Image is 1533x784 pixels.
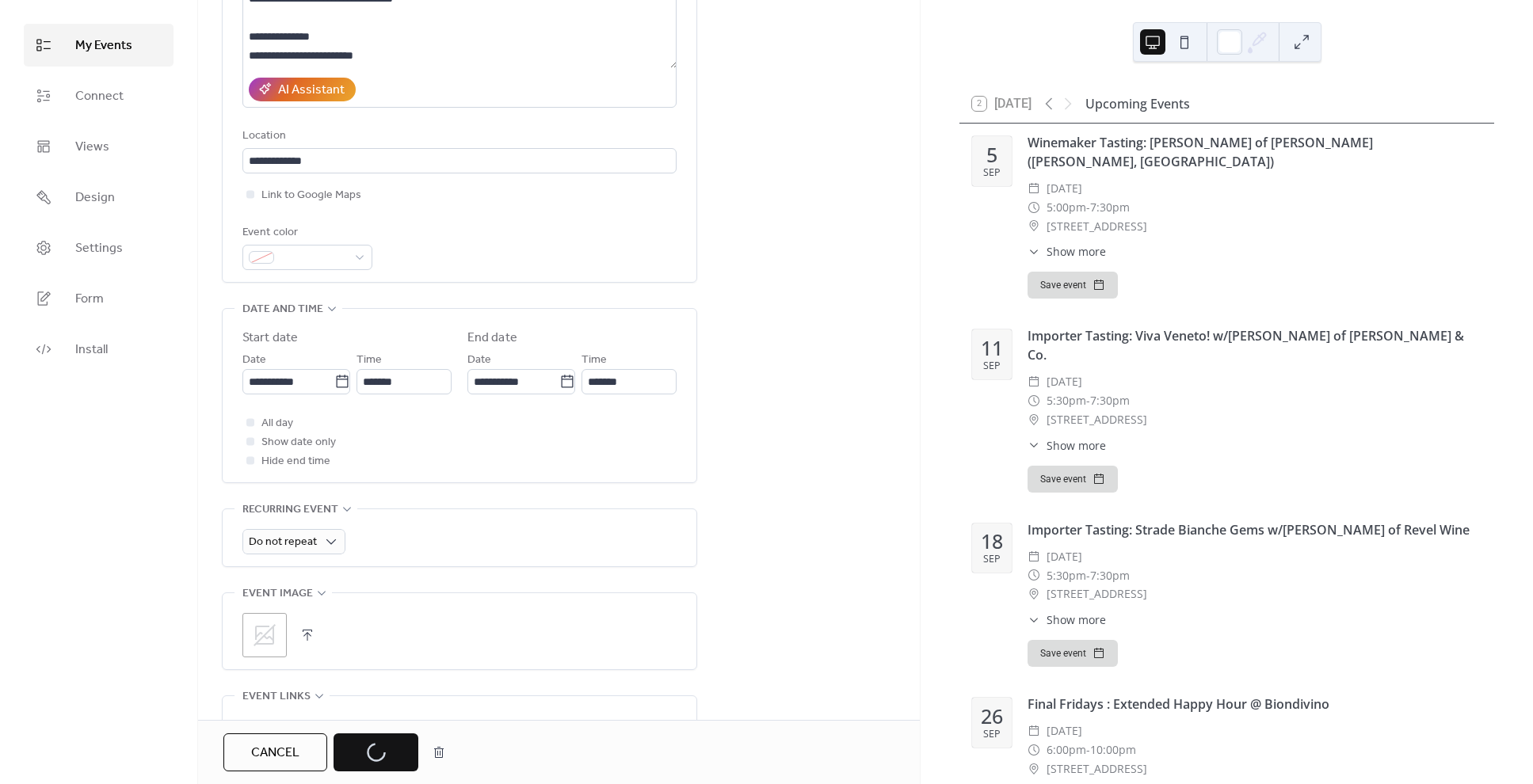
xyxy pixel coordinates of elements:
[75,290,104,309] span: Form
[242,351,266,370] span: Date
[1028,437,1040,454] div: ​
[75,138,109,157] span: Views
[278,81,345,100] div: AI Assistant
[1028,547,1040,566] div: ​
[1028,695,1482,714] div: Final Fridays : Extended Happy Hour @ Biondivino
[1047,179,1082,198] span: [DATE]
[223,733,327,771] button: Cancel
[1047,584,1147,603] span: [STREET_ADDRESS]
[1028,640,1118,667] button: Save event
[75,188,115,207] span: Design
[1028,133,1482,171] div: Winemaker Tasting: [PERSON_NAME] of [PERSON_NAME] ([PERSON_NAME], [GEOGRAPHIC_DATA])
[981,531,1003,551] div: 18
[1028,759,1040,778] div: ​
[1028,584,1040,603] div: ​
[242,716,673,735] div: URL
[357,351,382,370] span: Time
[1086,391,1090,410] span: -
[261,433,336,452] span: Show date only
[261,414,293,433] span: All day
[1028,198,1040,217] div: ​
[1047,391,1086,410] span: 5:30pm
[242,613,287,657] div: ;
[1028,611,1040,628] div: ​
[1047,437,1106,454] span: Show more
[1028,566,1040,585] div: ​
[251,744,299,763] span: Cancel
[75,36,132,55] span: My Events
[1086,198,1090,217] span: -
[1028,217,1040,236] div: ​
[1047,410,1147,429] span: [STREET_ADDRESS]
[1090,740,1136,759] span: 10:00pm
[1047,566,1086,585] span: 5:30pm
[242,329,298,348] div: Start date
[467,351,491,370] span: Date
[1085,94,1190,113] div: Upcoming Events
[1028,520,1482,539] div: Importer Tasting: Strade Bianche Gems w/[PERSON_NAME] of Revel Wine
[24,176,174,219] a: Design
[261,452,330,471] span: Hide end time
[986,145,997,165] div: 5
[1086,566,1090,585] span: -
[1028,243,1106,260] button: ​Show more
[1047,759,1147,778] span: [STREET_ADDRESS]
[261,186,361,205] span: Link to Google Maps
[1047,217,1147,236] span: [STREET_ADDRESS]
[1090,391,1130,410] span: 7:30pm
[981,706,1003,726] div: 26
[1028,721,1040,740] div: ​
[242,127,673,146] div: Location
[1047,243,1106,260] span: Show more
[1028,466,1118,493] button: Save event
[75,341,108,360] span: Install
[1090,566,1130,585] span: 7:30pm
[24,277,174,320] a: Form
[1028,326,1482,364] div: Importer Tasting: Viva Veneto! w/[PERSON_NAME] of [PERSON_NAME] & Co.
[1028,410,1040,429] div: ​
[24,226,174,269] a: Settings
[249,531,317,553] span: Do not repeat
[983,554,1001,565] div: Sep
[1047,611,1106,628] span: Show more
[1047,547,1082,566] span: [DATE]
[242,500,338,519] span: Recurring event
[1028,272,1118,299] button: Save event
[1047,740,1086,759] span: 6:00pm
[983,729,1001,740] div: Sep
[1028,391,1040,410] div: ​
[24,125,174,168] a: Views
[24,74,174,117] a: Connect
[1090,198,1130,217] span: 7:30pm
[983,361,1001,371] div: Sep
[1028,243,1040,260] div: ​
[242,223,369,242] div: Event color
[582,351,607,370] span: Time
[1047,372,1082,391] span: [DATE]
[24,24,174,67] a: My Events
[242,687,311,706] span: Event links
[1086,740,1090,759] span: -
[1028,437,1106,454] button: ​Show more
[1047,198,1086,217] span: 5:00pm
[242,300,323,319] span: Date and time
[1028,372,1040,391] div: ​
[1047,721,1082,740] span: [DATE]
[1028,179,1040,198] div: ​
[242,584,313,603] span: Event image
[981,338,1003,358] div: 11
[75,87,124,106] span: Connect
[983,168,1001,178] div: Sep
[24,328,174,371] a: Install
[75,239,123,258] span: Settings
[249,78,356,101] button: AI Assistant
[1028,611,1106,628] button: ​Show more
[1028,740,1040,759] div: ​
[467,329,517,348] div: End date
